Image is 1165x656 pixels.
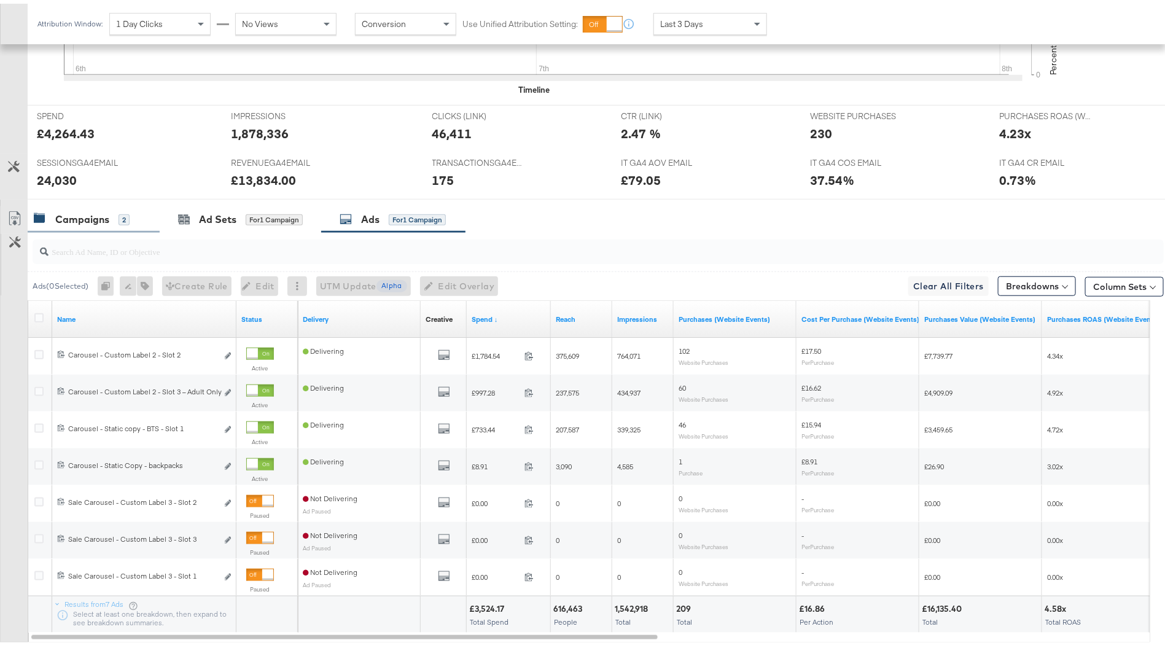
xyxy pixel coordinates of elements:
[426,311,453,321] div: Creative
[1085,273,1164,293] button: Column Sets
[554,614,577,623] span: People
[1047,348,1063,357] span: 4.34x
[68,531,217,541] div: Sale Carousel - Custom Label 3 - Slot 3
[303,490,357,499] span: Not Delivering
[679,355,728,362] sub: Website Purchases
[199,209,236,223] div: Ad Sets
[924,385,953,394] span: £4,909.09
[617,421,641,431] span: 339,325
[1047,532,1063,541] span: 0.00x
[679,502,728,510] sub: Website Purchases
[1048,42,1059,71] text: Percent
[553,599,586,611] div: 616,463
[242,15,278,26] span: No Views
[303,380,344,389] span: Delivering
[556,385,579,394] span: 237,575
[472,385,520,394] span: £997.28
[303,504,331,511] sub: Ad Paused
[679,564,682,573] span: 0
[432,154,524,165] span: TRANSACTIONSGA4EMAIL
[33,277,88,288] div: Ads ( 0 Selected)
[246,361,274,369] label: Active
[303,564,357,573] span: Not Delivering
[801,490,804,499] span: -
[432,168,454,185] div: 175
[679,576,728,584] sub: Website Purchases
[617,532,621,541] span: 0
[246,545,274,553] label: Paused
[98,273,120,292] div: 0
[303,541,331,548] sub: Ad Paused
[801,453,817,463] span: £8.91
[801,355,834,362] sub: Per Purchase
[57,311,232,321] a: Ad Name.
[556,569,559,578] span: 0
[68,494,217,504] div: Sale Carousel - Custom Label 3 - Slot 2
[246,211,303,222] div: for 1 Campaign
[660,15,703,26] span: Last 3 Days
[924,569,940,578] span: £0.00
[924,458,944,467] span: £26.90
[1047,421,1063,431] span: 4.72x
[556,311,607,321] a: The number of people your ad was served to.
[801,392,834,399] sub: Per Purchase
[556,458,572,467] span: 3,090
[801,564,804,573] span: -
[924,311,1037,321] a: The total value of the purchase actions tracked by your Custom Audience pixel on your website aft...
[621,168,661,185] div: £79.05
[801,380,821,389] span: £16.62
[801,466,834,473] sub: Per Purchase
[1047,569,1063,578] span: 0.00x
[231,168,296,185] div: £13,834.00
[432,121,472,139] div: 46,411
[679,527,682,536] span: 0
[246,397,274,405] label: Active
[1047,311,1160,321] a: The total value of the purchase actions divided by spend tracked by your Custom Audience pixel on...
[617,458,633,467] span: 4,585
[679,343,690,352] span: 102
[999,121,1031,139] div: 4.23x
[462,15,578,26] label: Use Unified Attribution Setting:
[676,599,695,611] div: 209
[470,614,508,623] span: Total Spend
[246,582,274,590] label: Paused
[432,107,524,119] span: CLICKS (LINK)
[621,107,713,119] span: CTR (LINK)
[617,569,621,578] span: 0
[908,273,989,292] button: Clear All Filters
[924,495,940,504] span: £0.00
[426,311,453,321] a: Shows the creative associated with your ad.
[246,434,274,442] label: Active
[810,154,902,165] span: IT GA4 COS EMAIL
[37,16,103,25] div: Attribution Window:
[922,614,938,623] span: Total
[246,471,274,479] label: Active
[231,154,323,165] span: REVENUEGA4EMAIL
[472,495,520,504] span: £0.00
[913,275,984,291] span: Clear All Filters
[924,532,940,541] span: £0.00
[679,539,728,547] sub: Website Purchases
[231,121,289,139] div: 1,878,336
[998,273,1076,292] button: Breakdowns
[556,348,579,357] span: 375,609
[617,385,641,394] span: 434,937
[37,154,129,165] span: SESSIONSGA4EMAIL
[679,311,792,321] a: The number of times a purchase was made tracked by your Custom Audience pixel on your website aft...
[119,211,130,222] div: 2
[679,490,682,499] span: 0
[800,614,833,623] span: Per Action
[37,107,129,119] span: SPEND
[472,532,520,541] span: £0.00
[519,80,550,92] div: Timeline
[679,453,682,463] span: 1
[1047,495,1063,504] span: 0.00x
[472,421,520,431] span: £733.44
[472,348,520,357] span: £1,784.54
[922,599,965,611] div: £16,135.40
[801,416,821,426] span: £15.94
[68,568,217,577] div: Sale Carousel - Custom Label 3 - Slot 1
[679,466,703,473] sub: Purchase
[303,343,344,352] span: Delivering
[303,527,357,536] span: Not Delivering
